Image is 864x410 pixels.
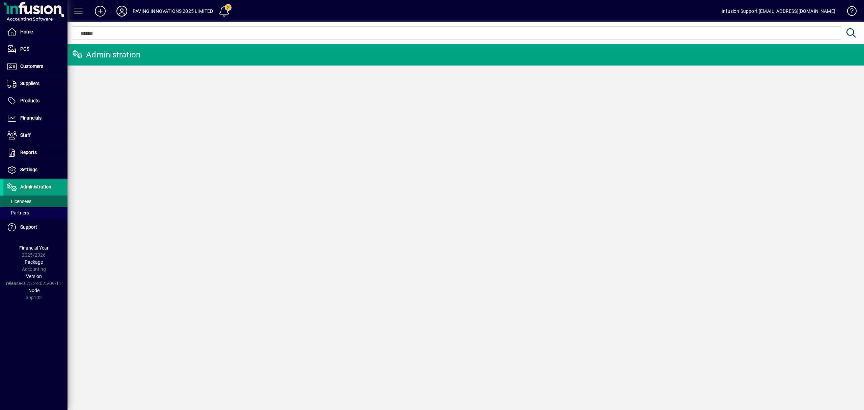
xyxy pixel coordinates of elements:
span: Home [20,29,33,34]
span: Licensees [7,199,31,204]
span: Financials [20,115,42,121]
a: Reports [3,144,67,161]
span: Financial Year [19,245,49,251]
span: Suppliers [20,81,39,86]
span: Customers [20,63,43,69]
button: Profile [111,5,133,17]
span: Version [26,274,42,279]
span: Partners [7,210,29,215]
span: Package [25,259,43,265]
a: POS [3,41,67,58]
a: Suppliers [3,75,67,92]
a: Staff [3,127,67,144]
a: Home [3,24,67,41]
span: Staff [20,132,31,138]
a: Licensees [3,196,67,207]
div: PAVING INNOVATIONS 2025 LIMITED [133,6,213,17]
span: Reports [20,150,37,155]
a: Financials [3,110,67,127]
a: Customers [3,58,67,75]
a: Products [3,93,67,109]
button: Add [89,5,111,17]
div: Infusion Support [EMAIL_ADDRESS][DOMAIN_NAME] [722,6,835,17]
a: Partners [3,207,67,219]
a: Support [3,219,67,236]
span: Products [20,98,39,103]
span: Support [20,224,37,230]
a: Knowledge Base [842,1,856,23]
span: Node [28,288,39,293]
span: Settings [20,167,37,172]
span: Administration [20,184,51,189]
div: Administration [73,49,141,60]
a: Settings [3,161,67,178]
span: POS [20,46,29,52]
